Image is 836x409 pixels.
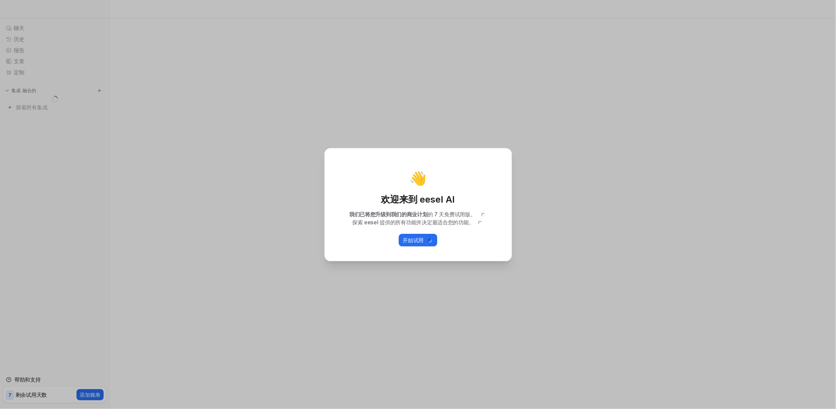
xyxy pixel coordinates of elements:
font: 👋 [409,170,427,187]
font: 开始试用 [403,237,424,243]
button: 开始试用 [399,234,437,246]
font: 探索 eesel 提供的所有功能并决定最适合您的功能。 [352,219,474,225]
font: 的 7 天免费试用版。 [428,211,476,217]
font: 我们已将您升级到我们的商业计划 [349,211,428,217]
font: 欢迎来到 eesel AI [381,194,455,205]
